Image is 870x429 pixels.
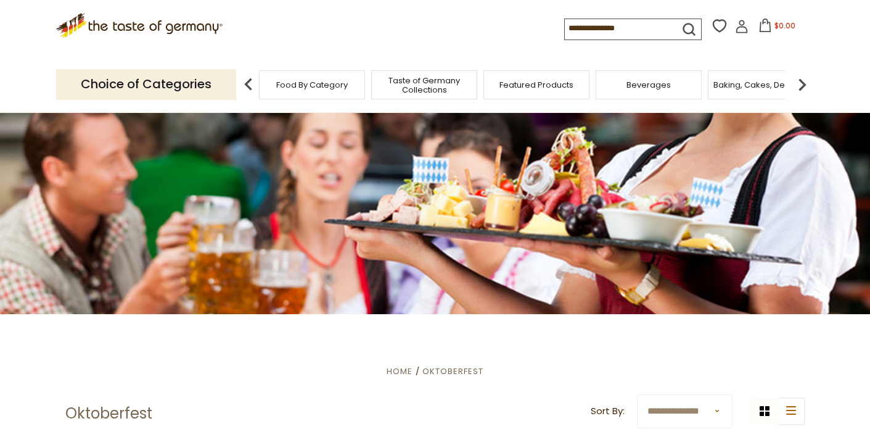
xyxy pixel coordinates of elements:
[774,20,795,31] span: $0.00
[422,365,483,377] a: Oktoberfest
[276,80,348,90] a: Food By Category
[65,404,152,423] h1: Oktoberfest
[499,80,573,90] a: Featured Products
[790,72,815,97] img: next arrow
[626,80,671,90] a: Beverages
[236,72,261,97] img: previous arrow
[375,76,474,94] a: Taste of Germany Collections
[387,365,412,377] a: Home
[713,80,809,90] a: Baking, Cakes, Desserts
[751,19,803,37] button: $0.00
[56,69,236,99] p: Choice of Categories
[591,404,625,419] label: Sort By:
